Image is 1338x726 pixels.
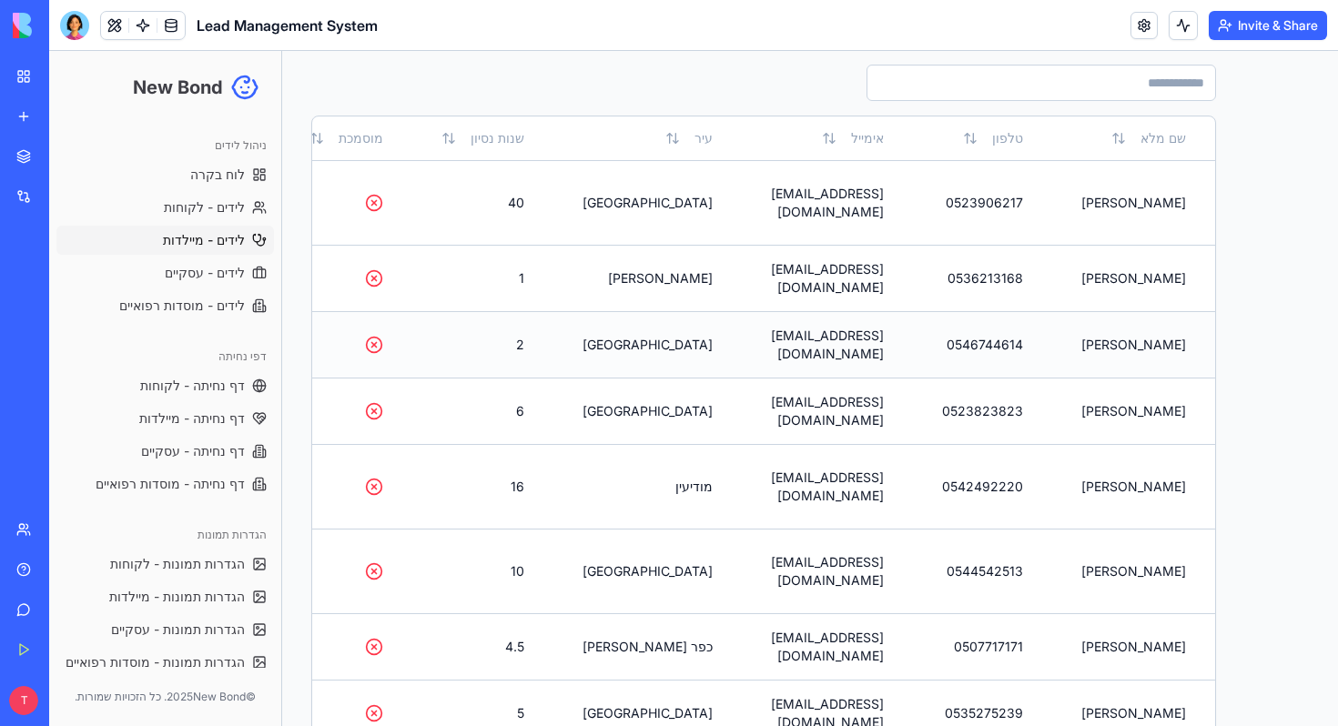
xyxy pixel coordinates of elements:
td: [PERSON_NAME] [1003,393,1166,478]
td: 0546744614 [864,260,1003,327]
td: 2 [363,260,504,327]
td: [PERSON_NAME] [1003,194,1166,260]
span: הגדרות תמונות - מיילדות [60,537,196,555]
td: 0536213168 [864,194,1003,260]
td: [EMAIL_ADDRESS][DOMAIN_NAME] [693,629,864,695]
span: הגדרות תמונות - עסקיים [62,570,196,588]
div: הגדרות תמונות [7,469,225,499]
a: דף נחיתה - מיילדות [7,353,225,382]
span: דף נחיתה - מיילדות [90,358,196,377]
span: דף נחיתה - מוסדות רפואיים [46,424,196,442]
span: T [9,686,38,715]
td: 6 [363,327,504,393]
td: 0523823823 [864,327,1003,393]
span: דף נחיתה - לקוחות [91,326,196,344]
a: הגדרות תמונות - מוסדות רפואיים [7,597,225,626]
td: 0544542513 [864,478,1003,562]
td: [PERSON_NAME] [1003,327,1166,393]
td: [PERSON_NAME] [1003,629,1166,695]
a: לידים - עסקיים [7,207,225,237]
button: Invite & Share [1209,11,1327,40]
td: מודיעין [504,393,693,478]
span: לידים - לקוחות [115,147,196,166]
div: דפי נחיתה [7,291,225,320]
span: לידים - מוסדות רפואיים [70,246,196,264]
td: 0542492220 [864,393,1003,478]
a: דף נחיתה - עסקיים [7,386,225,415]
a: הגדרות תמונות - עסקיים [7,564,225,593]
td: 0507717171 [864,562,1003,629]
td: [PERSON_NAME] [1003,260,1166,327]
p: © 2025 New Bond. כל הזכויות שמורות. [7,624,225,668]
td: 1 [363,194,504,260]
td: [EMAIL_ADDRESS][DOMAIN_NAME] [693,327,864,393]
a: לידים - מוסדות רפואיים [7,240,225,269]
a: דף נחיתה - מוסדות רפואיים [7,418,225,448]
button: שנות נסיון [392,69,475,106]
td: [GEOGRAPHIC_DATA] [504,629,693,695]
div: ניהול לידים [7,80,225,109]
td: [EMAIL_ADDRESS][DOMAIN_NAME] [693,562,864,629]
button: שם מלא [1062,69,1137,106]
td: [PERSON_NAME] [1003,478,1166,562]
td: [EMAIL_ADDRESS][DOMAIN_NAME] [693,260,864,327]
a: הגדרות תמונות - לקוחות [7,499,225,528]
td: [PERSON_NAME] [504,194,693,260]
td: 40 [363,109,504,194]
td: [EMAIL_ADDRESS][DOMAIN_NAME] [693,194,864,260]
td: [PERSON_NAME] [1003,562,1166,629]
td: [EMAIL_ADDRESS][DOMAIN_NAME] [693,478,864,562]
td: 0523906217 [864,109,1003,194]
span: לידים - עסקיים [116,213,196,231]
a: דף נחיתה - לקוחות [7,320,225,349]
td: [GEOGRAPHIC_DATA] [504,260,693,327]
a: לוח בקרה [7,109,225,138]
span: Lead Management System [197,15,378,36]
td: 10 [363,478,504,562]
td: כפר [PERSON_NAME] [504,562,693,629]
img: logo [13,13,126,38]
button: אימייל [773,69,835,106]
td: 4.5 [363,562,504,629]
td: 16 [363,393,504,478]
td: [EMAIL_ADDRESS][DOMAIN_NAME] [693,393,864,478]
button: עיר [616,69,664,106]
span: הגדרות תמונות - לקוחות [61,504,196,522]
td: 5 [363,629,504,695]
span: לוח בקרה [141,115,196,133]
a: לידים - מיילדות [7,175,225,204]
span: לידים - מיילדות [114,180,196,198]
button: מוסמכת [260,69,334,106]
button: טלפון [914,69,974,106]
td: [GEOGRAPHIC_DATA] [504,109,693,194]
td: [EMAIL_ADDRESS][DOMAIN_NAME] [693,109,864,194]
span: הגדרות תמונות - מוסדות רפואיים [16,602,196,620]
td: [PERSON_NAME] [1003,109,1166,194]
td: [GEOGRAPHIC_DATA] [504,327,693,393]
td: 0535275239 [864,629,1003,695]
td: [GEOGRAPHIC_DATA] [504,478,693,562]
a: לידים - לקוחות [7,142,225,171]
a: הגדרות תמונות - מיילדות [7,531,225,560]
h1: New Bond [84,24,174,49]
span: דף נחיתה - עסקיים [92,391,196,409]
